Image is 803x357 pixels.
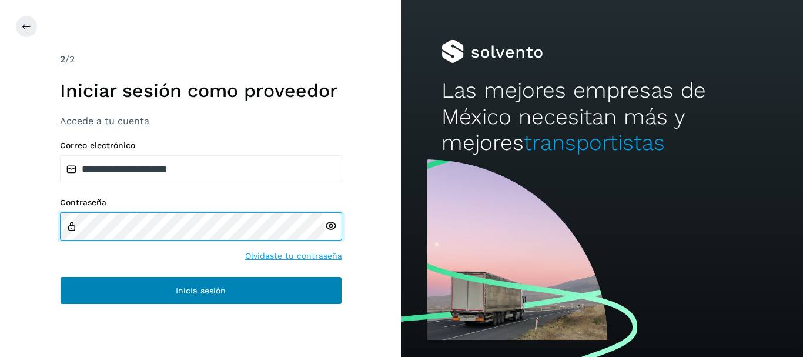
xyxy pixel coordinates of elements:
label: Contraseña [60,198,342,208]
span: transportistas [524,130,665,155]
span: 2 [60,54,65,65]
span: Inicia sesión [176,286,226,295]
h1: Iniciar sesión como proveedor [60,79,342,102]
h3: Accede a tu cuenta [60,115,342,126]
label: Correo electrónico [60,141,342,151]
a: Olvidaste tu contraseña [245,250,342,262]
h2: Las mejores empresas de México necesitan más y mejores [441,78,762,156]
button: Inicia sesión [60,276,342,305]
div: /2 [60,52,342,66]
